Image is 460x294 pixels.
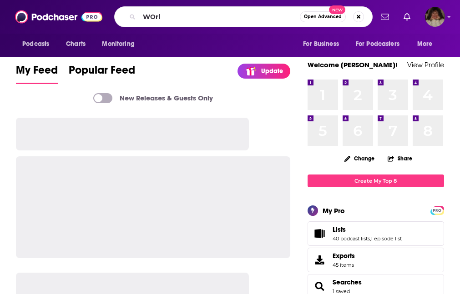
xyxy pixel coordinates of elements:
[432,207,443,214] span: PRO
[300,11,346,22] button: Open AdvancedNew
[303,38,339,50] span: For Business
[22,38,49,50] span: Podcasts
[297,35,350,53] button: open menu
[370,235,371,242] span: ,
[425,7,445,27] button: Show profile menu
[16,63,58,82] span: My Feed
[350,35,413,53] button: open menu
[69,63,135,84] a: Popular Feed
[371,235,402,242] a: 1 episode list
[323,206,345,215] div: My Pro
[238,64,290,79] a: Update
[308,60,398,69] a: Welcome [PERSON_NAME]!
[15,8,102,25] img: Podchaser - Follow, Share and Rate Podcasts
[16,35,61,53] button: open menu
[333,252,355,260] span: Exports
[93,93,213,103] a: New Releases & Guests Only
[425,7,445,27] span: Logged in as angelport
[333,225,346,234] span: Lists
[69,63,135,82] span: Popular Feed
[261,67,283,75] p: Update
[425,7,445,27] img: User Profile
[432,206,443,213] a: PRO
[400,9,414,25] a: Show notifications dropdown
[329,5,345,14] span: New
[333,235,370,242] a: 40 podcast lists
[304,15,342,19] span: Open Advanced
[60,35,91,53] a: Charts
[339,153,380,164] button: Change
[311,280,329,293] a: Searches
[308,174,444,187] a: Create My Top 8
[356,38,399,50] span: For Podcasters
[411,35,444,53] button: open menu
[16,63,58,84] a: My Feed
[387,149,413,167] button: Share
[114,6,373,27] div: Search podcasts, credits, & more...
[417,38,433,50] span: More
[311,227,329,240] a: Lists
[102,38,134,50] span: Monitoring
[377,9,393,25] a: Show notifications dropdown
[333,225,402,234] a: Lists
[66,38,86,50] span: Charts
[333,278,362,286] a: Searches
[308,221,444,246] span: Lists
[407,60,444,69] a: View Profile
[333,262,355,268] span: 45 items
[308,248,444,272] a: Exports
[311,254,329,266] span: Exports
[96,35,146,53] button: open menu
[139,10,300,24] input: Search podcasts, credits, & more...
